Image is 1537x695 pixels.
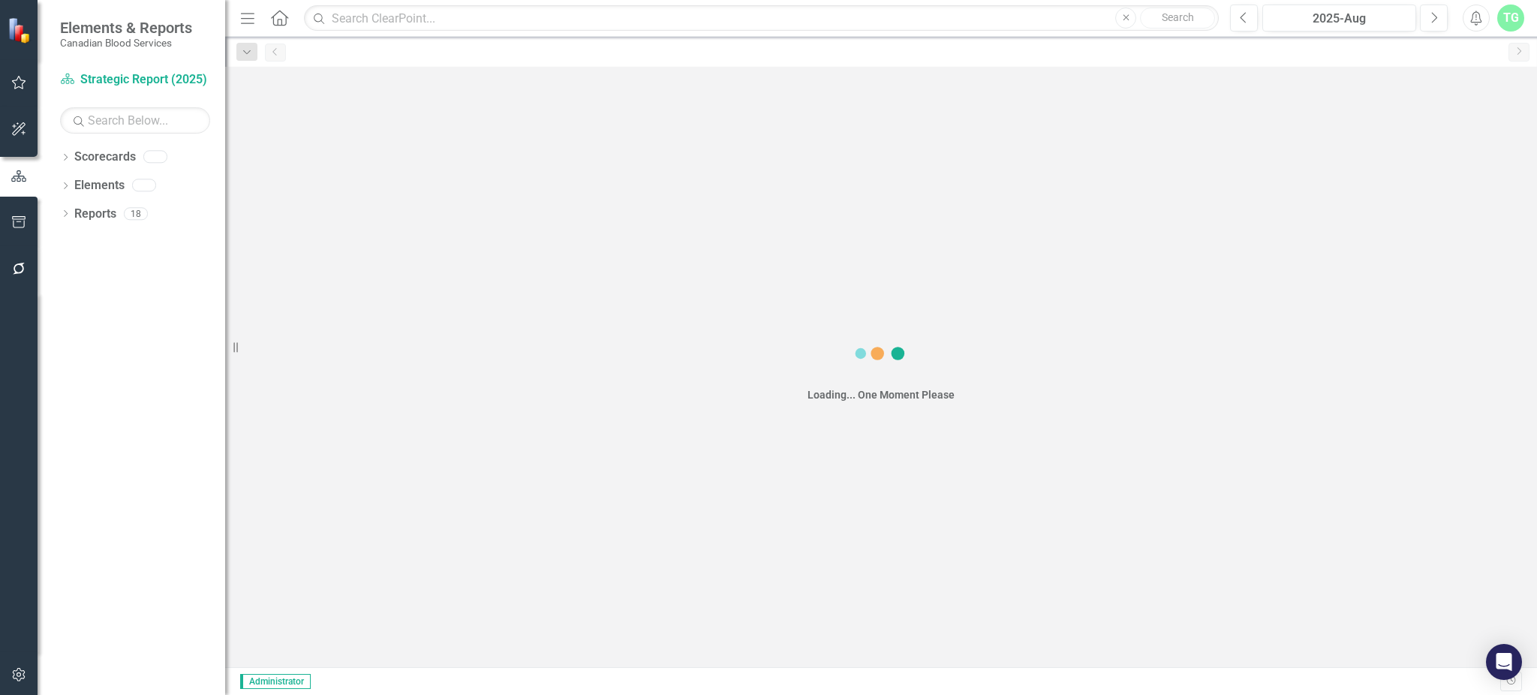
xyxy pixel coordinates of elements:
button: Search [1140,8,1215,29]
div: 2025-Aug [1268,10,1411,28]
button: TG [1497,5,1524,32]
a: Reports [74,206,116,223]
input: Search ClearPoint... [304,5,1219,32]
button: 2025-Aug [1262,5,1416,32]
span: Elements & Reports [60,19,192,37]
span: Search [1162,11,1194,23]
small: Canadian Blood Services [60,37,192,49]
div: 18 [124,207,148,220]
span: Administrator [240,674,311,689]
a: Scorecards [74,149,136,166]
a: Elements [74,177,125,194]
img: ClearPoint Strategy [8,17,34,44]
div: Loading... One Moment Please [808,387,955,402]
input: Search Below... [60,107,210,134]
a: Strategic Report (2025) [60,71,210,89]
div: Open Intercom Messenger [1486,644,1522,680]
